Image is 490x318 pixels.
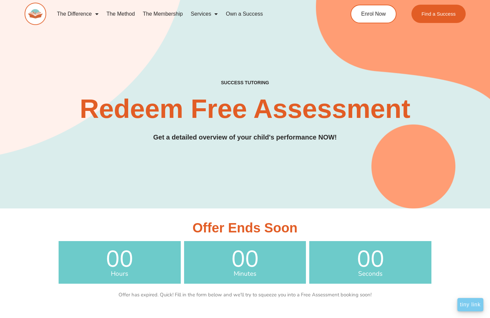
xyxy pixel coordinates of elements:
span: Minutes [184,271,306,277]
span: 00 [59,248,181,271]
span: 00 [184,248,306,271]
h2: Redeem Free Assessment [25,96,466,122]
h3: Get a detailed overview of your child's performance NOW! [25,132,466,143]
span: 00 [309,248,431,271]
span: Enrol Now [361,11,386,17]
span: Seconds [309,271,431,277]
a: Enrol Now [351,5,396,23]
span: Hours [59,271,181,277]
a: The Difference [53,6,103,22]
a: The Method [103,6,139,22]
iframe: Chat Widget [379,243,490,318]
span: Find a Success [421,11,456,16]
a: Services [187,6,222,22]
a: Find a Success [411,5,466,23]
h3: Offer Ends Soon [59,221,431,234]
a: Own a Success [222,6,267,22]
h4: SUCCESS TUTORING​ [180,80,310,86]
div: Offer has expired. Quick! Fill in the form below and we'll try to squeeze you into a Free Assessm... [59,284,431,306]
nav: Menu [53,6,325,22]
a: The Membership [139,6,187,22]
